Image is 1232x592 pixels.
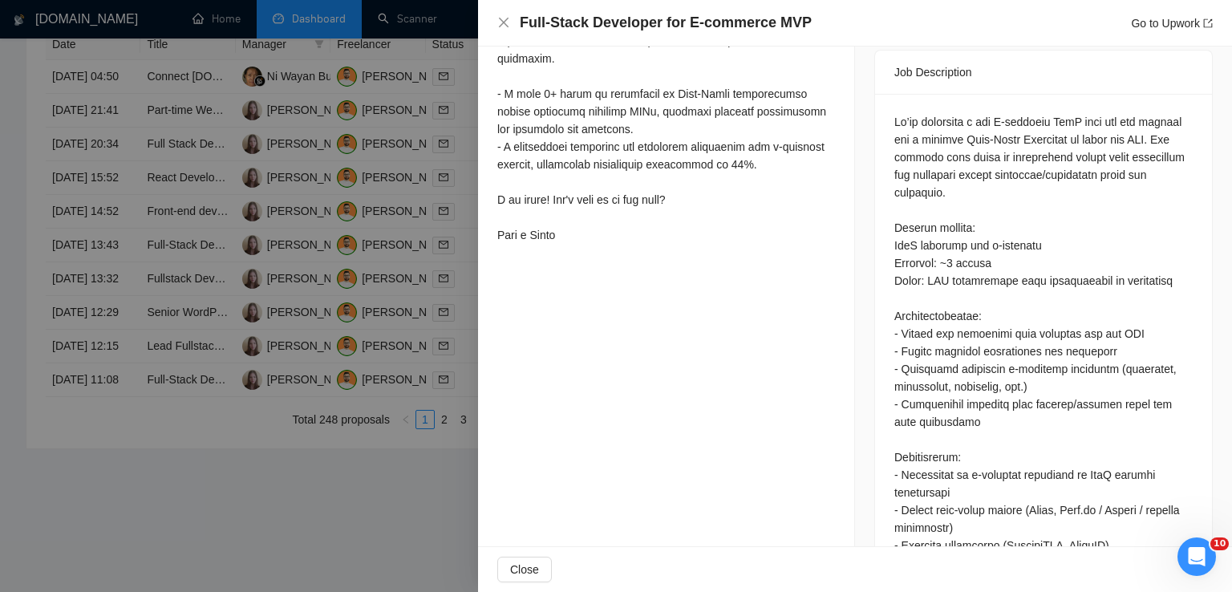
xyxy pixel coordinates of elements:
[497,16,510,29] span: close
[1203,18,1213,28] span: export
[1177,537,1216,576] iframe: Intercom live chat
[520,13,812,33] h4: Full-Stack Developer for E-commerce MVP
[510,561,539,578] span: Close
[497,557,552,582] button: Close
[497,16,510,30] button: Close
[894,51,1193,94] div: Job Description
[1210,537,1229,550] span: 10
[1131,17,1213,30] a: Go to Upworkexport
